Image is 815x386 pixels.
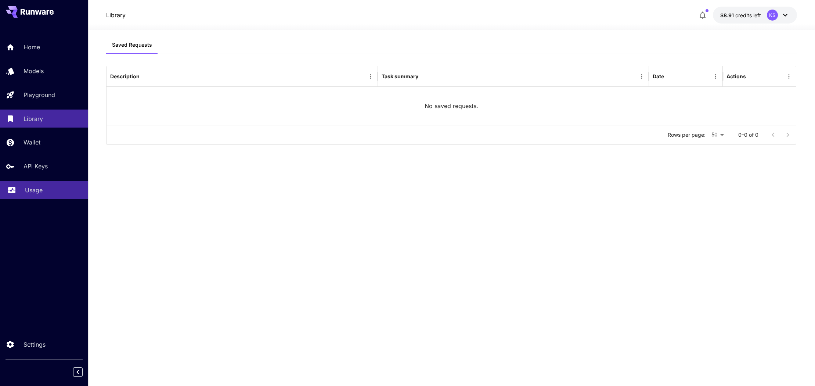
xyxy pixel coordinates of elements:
p: Usage [25,186,43,194]
p: Models [24,67,44,75]
div: $8.91166 [720,11,761,19]
button: Menu [637,71,647,82]
button: Sort [140,71,151,82]
p: Wallet [24,138,40,147]
p: API Keys [24,162,48,171]
p: No saved requests. [425,101,478,110]
button: Collapse sidebar [73,367,83,377]
p: Library [24,114,43,123]
button: Menu [710,71,721,82]
p: 0–0 of 0 [738,131,758,139]
div: Actions [726,73,746,79]
p: Rows per page: [668,131,706,139]
button: Sort [419,71,429,82]
button: $8.91166KS [713,7,797,24]
p: Playground [24,90,55,99]
div: Task summary [382,73,418,79]
a: Library [106,11,126,19]
nav: breadcrumb [106,11,126,19]
span: $8.91 [720,12,735,18]
span: Saved Requests [112,42,152,48]
div: Date [653,73,664,79]
button: Menu [784,71,794,82]
div: Collapse sidebar [79,365,88,379]
button: Sort [665,71,675,82]
div: 50 [708,129,726,140]
p: Home [24,43,40,51]
div: KS [767,10,778,21]
button: Menu [365,71,376,82]
p: Settings [24,340,46,349]
span: credits left [735,12,761,18]
div: Description [110,73,140,79]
